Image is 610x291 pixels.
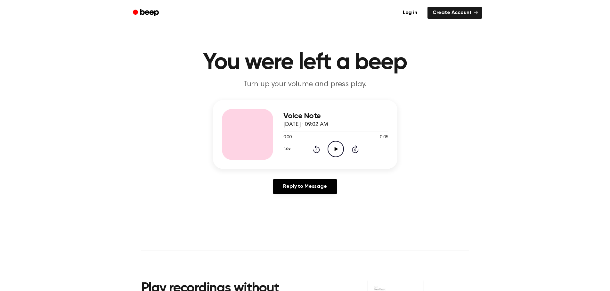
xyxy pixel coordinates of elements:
[141,51,469,74] h1: You were left a beep
[128,7,165,19] a: Beep
[283,112,388,120] h3: Voice Note
[273,179,337,194] a: Reply to Message
[283,144,293,155] button: 1.0x
[396,5,424,20] a: Log in
[283,134,292,141] span: 0:00
[380,134,388,141] span: 0:05
[283,122,328,127] span: [DATE] · 09:02 AM
[427,7,482,19] a: Create Account
[182,79,428,90] p: Turn up your volume and press play.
